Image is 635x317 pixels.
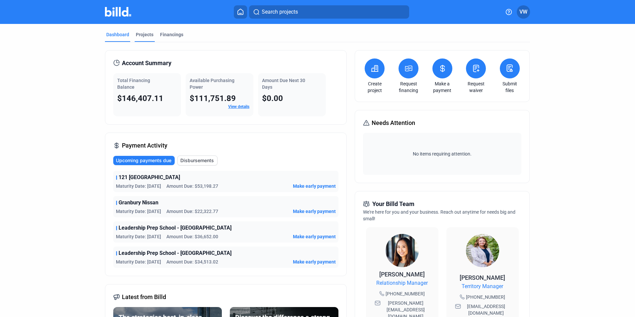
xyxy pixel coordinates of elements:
[386,290,425,297] span: [PHONE_NUMBER]
[293,259,336,265] button: Make early payment
[376,279,428,287] span: Relationship Manager
[136,31,153,38] div: Projects
[119,199,158,207] span: Granbury Nissan
[122,58,171,68] span: Account Summary
[116,183,161,189] span: Maturity Date: [DATE]
[262,8,298,16] span: Search projects
[180,157,214,164] span: Disbursements
[431,80,454,94] a: Make a payment
[363,80,386,94] a: Create project
[262,78,305,90] span: Amount Due Next 30 Days
[117,94,163,103] span: $146,407.11
[113,156,175,165] button: Upcoming payments due
[464,80,488,94] a: Request waiver
[166,233,218,240] span: Amount Due: $36,652.00
[498,80,521,94] a: Submit files
[293,208,336,215] button: Make early payment
[116,157,171,164] span: Upcoming payments due
[293,183,336,189] button: Make early payment
[116,259,161,265] span: Maturity Date: [DATE]
[190,78,234,90] span: Available Purchasing Power
[462,303,510,316] span: [EMAIL_ADDRESS][DOMAIN_NAME]
[262,94,283,103] span: $0.00
[119,249,231,257] span: Leadership Prep School - [GEOGRAPHIC_DATA]
[519,8,527,16] span: VW
[372,118,415,128] span: Needs Attention
[166,259,218,265] span: Amount Due: $34,513.02
[363,209,515,221] span: We're here for you and your business. Reach out anytime for needs big and small!
[466,294,505,300] span: [PHONE_NUMBER]
[366,151,518,157] span: No items requiring attention.
[177,156,218,165] button: Disbursements
[116,208,161,215] span: Maturity Date: [DATE]
[166,208,218,215] span: Amount Due: $22,322.77
[119,173,180,181] span: 121 [GEOGRAPHIC_DATA]
[166,183,218,189] span: Amount Due: $53,198.27
[160,31,183,38] div: Financings
[119,224,231,232] span: Leadership Prep School - [GEOGRAPHIC_DATA]
[117,78,150,90] span: Total Financing Balance
[116,233,161,240] span: Maturity Date: [DATE]
[460,274,505,281] span: [PERSON_NAME]
[106,31,129,38] div: Dashboard
[462,282,503,290] span: Territory Manager
[517,5,530,19] button: VW
[122,141,167,150] span: Payment Activity
[372,199,414,209] span: Your Billd Team
[379,271,425,278] span: [PERSON_NAME]
[293,233,336,240] button: Make early payment
[249,5,409,19] button: Search projects
[122,292,166,302] span: Latest from Billd
[397,80,420,94] a: Request financing
[228,104,249,109] a: View details
[386,234,419,267] img: Relationship Manager
[466,234,499,267] img: Territory Manager
[105,7,131,17] img: Billd Company Logo
[190,94,236,103] span: $111,751.89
